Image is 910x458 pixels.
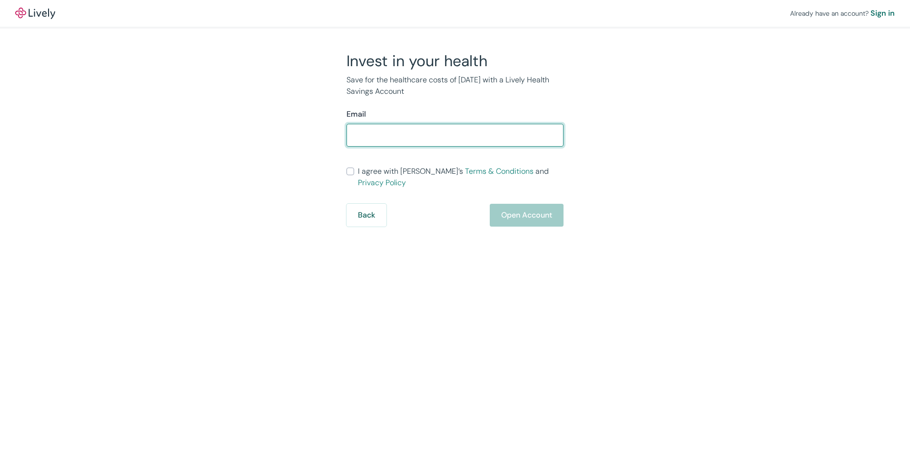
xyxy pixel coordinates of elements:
[15,8,55,19] a: LivelyLively
[465,166,534,176] a: Terms & Conditions
[358,166,564,189] span: I agree with [PERSON_NAME]’s and
[346,204,386,227] button: Back
[790,8,895,19] div: Already have an account?
[346,51,564,70] h2: Invest in your health
[15,8,55,19] img: Lively
[346,109,366,120] label: Email
[358,178,406,188] a: Privacy Policy
[870,8,895,19] a: Sign in
[346,74,564,97] p: Save for the healthcare costs of [DATE] with a Lively Health Savings Account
